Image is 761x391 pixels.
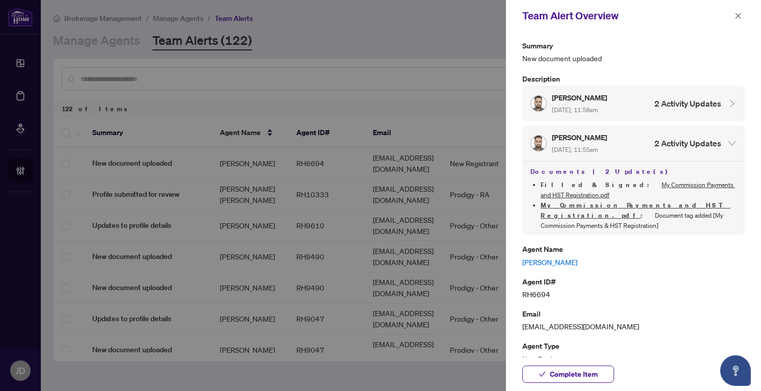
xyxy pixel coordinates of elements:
div: New Registrant [522,340,745,364]
a: My Commission Payments and HST Registration.pdf [541,201,730,220]
li: Document tag added [My Commission Payments & HST Registration] [541,200,737,231]
p: Agent Type [522,340,745,352]
span: [DATE], 11:58am [552,106,598,114]
p: Agent Name [522,243,745,255]
span: : [541,201,730,220]
span: close [734,12,742,19]
span: Complete Item [550,366,598,382]
div: RH6694 [522,276,745,300]
button: Open asap [720,355,751,386]
h5: [PERSON_NAME] [552,92,608,103]
h4: 2 Activity Updates [654,97,721,110]
a: [PERSON_NAME] [522,256,745,268]
span: [DATE], 11:55am [552,146,598,153]
div: Team Alert Overview [522,8,731,23]
img: Profile Icon [531,136,546,151]
h4: Documents | 2 Update(s) [530,166,737,178]
h4: 2 Activity Updates [654,137,721,149]
div: Profile Icon[PERSON_NAME] [DATE], 11:55am2 Activity Updates [522,125,745,161]
p: Agent ID# [522,276,745,288]
span: New document uploaded [522,53,745,64]
img: Profile Icon [531,96,546,111]
h5: [PERSON_NAME] [552,132,608,143]
div: [EMAIL_ADDRESS][DOMAIN_NAME] [522,308,745,332]
button: Complete Item [522,366,614,383]
p: Email [522,308,745,320]
span: Filled & Signed : [541,180,662,189]
span: collapsed [727,99,737,108]
p: Description [522,73,745,85]
span: check [539,371,546,378]
p: Summary [522,40,745,51]
div: Profile Icon[PERSON_NAME] [DATE], 11:58am2 Activity Updates [522,86,745,121]
span: expanded [727,139,737,148]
